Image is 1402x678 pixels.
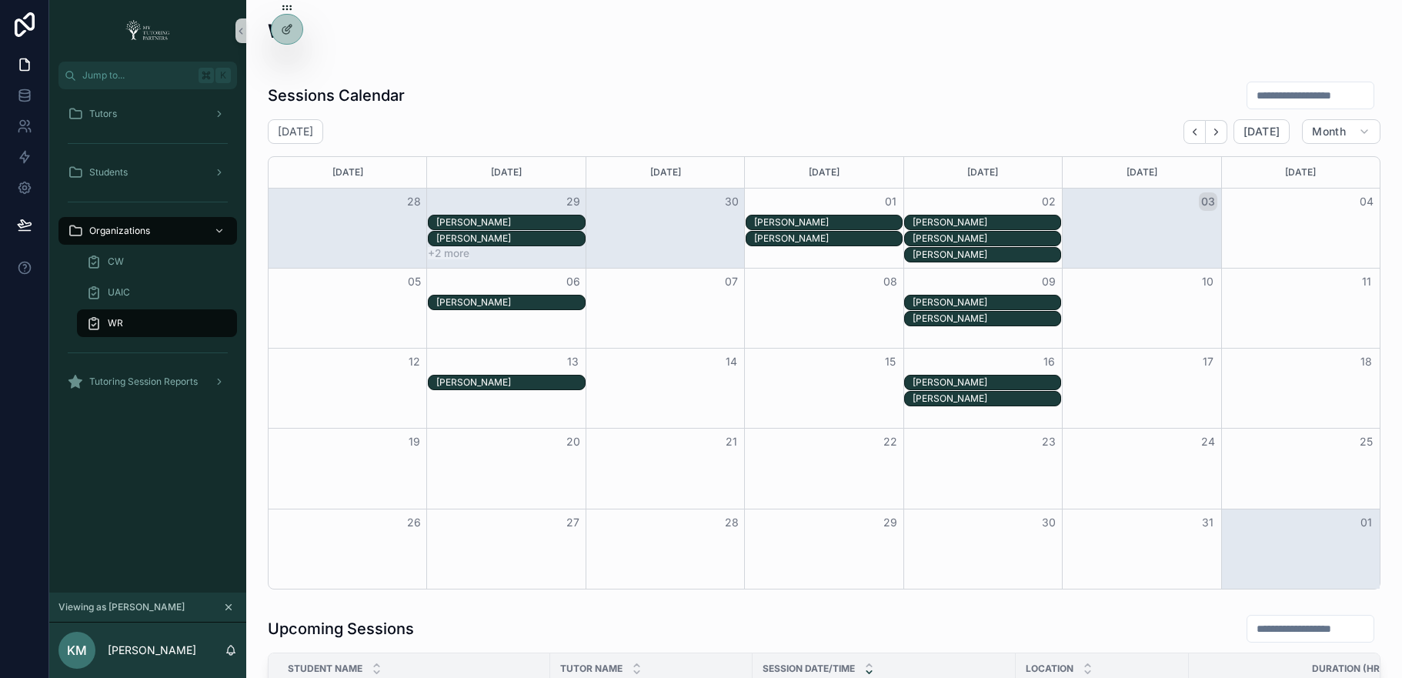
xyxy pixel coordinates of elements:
button: Back [1183,120,1206,144]
span: Tutoring Session Reports [89,376,198,388]
div: [PERSON_NAME] [913,312,1060,325]
h2: WR [268,18,299,44]
div: [DATE] [589,157,742,188]
button: 15 [881,352,900,371]
button: [DATE] [1233,119,1290,144]
h2: [DATE] [278,124,313,139]
h1: Upcoming Sessions [268,618,414,640]
button: 02 [1040,192,1058,211]
div: Nia Chappell-Leggett [436,232,584,245]
button: 20 [564,433,582,451]
span: Month [1312,125,1346,139]
div: Nia Chappell-Leggett [913,215,1060,229]
a: Organizations [58,217,237,245]
button: 07 [723,272,741,291]
a: Students [58,159,237,186]
button: 28 [405,192,423,211]
div: Erica Padron [913,312,1060,326]
button: 21 [723,433,741,451]
a: Tutors [58,100,237,128]
button: 30 [723,192,741,211]
button: 03 [1199,192,1217,211]
button: +2 more [428,247,469,259]
div: [PERSON_NAME] [436,216,584,229]
button: 04 [1357,192,1376,211]
div: NaLani Patterson-Mataafa [913,376,1060,389]
span: KM [67,641,87,660]
div: [PERSON_NAME] [436,296,584,309]
div: NaLani Patterson-Mataafa [913,296,1060,309]
button: 24 [1199,433,1217,451]
div: [PERSON_NAME] [436,376,584,389]
img: App logo [121,18,175,43]
button: 14 [723,352,741,371]
button: 30 [1040,513,1058,532]
div: NaLani Patterson-Mataafa [913,232,1060,245]
span: WR [108,317,123,329]
button: 25 [1357,433,1376,451]
button: 05 [405,272,423,291]
button: 22 [881,433,900,451]
div: Alina Sanchez [436,296,584,309]
div: [PERSON_NAME] [913,249,1060,261]
button: 27 [564,513,582,532]
button: 01 [881,192,900,211]
button: 01 [1357,513,1376,532]
a: UAIC [77,279,237,306]
span: Location [1026,663,1073,675]
div: [PERSON_NAME] [913,216,1060,229]
div: [DATE] [906,157,1060,188]
div: scrollable content [49,89,246,416]
button: 09 [1040,272,1058,291]
span: Tutor Name [560,663,623,675]
button: 26 [405,513,423,532]
div: [PERSON_NAME] [754,216,902,229]
a: Tutoring Session Reports [58,368,237,396]
span: Jump to... [82,69,192,82]
span: [DATE] [1243,125,1280,139]
span: Student Name [288,663,362,675]
button: 10 [1199,272,1217,291]
div: [DATE] [747,157,900,188]
button: 29 [881,513,900,532]
button: 13 [564,352,582,371]
button: 17 [1199,352,1217,371]
div: [PERSON_NAME] [436,232,584,245]
div: [DATE] [271,157,424,188]
span: UAIC [108,286,130,299]
span: Viewing as [PERSON_NAME] [58,601,185,613]
button: 29 [564,192,582,211]
a: CW [77,248,237,276]
div: [PERSON_NAME] [754,232,902,245]
span: Tutors [89,108,117,120]
button: 19 [405,433,423,451]
button: 11 [1357,272,1376,291]
span: CW [108,256,124,268]
div: [DATE] [1065,157,1218,188]
div: Josiah Kakar [754,232,902,245]
p: [PERSON_NAME] [108,643,196,658]
button: Month [1302,119,1380,144]
button: 18 [1357,352,1376,371]
div: Erica Padron [913,392,1060,406]
button: Jump to...K [58,62,237,89]
a: WR [77,309,237,337]
div: [DATE] [429,157,582,188]
div: Month View [268,156,1380,589]
button: 16 [1040,352,1058,371]
div: Erica Padron [913,248,1060,262]
div: [PERSON_NAME] [913,232,1060,245]
button: 31 [1199,513,1217,532]
button: Next [1206,120,1227,144]
span: Students [89,166,128,179]
div: [PERSON_NAME] [913,392,1060,405]
button: 08 [881,272,900,291]
span: K [217,69,229,82]
span: Organizations [89,225,150,237]
div: Rene Leggett [436,215,584,229]
div: [PERSON_NAME] [913,376,1060,389]
span: Duration (hrs) [1312,663,1390,675]
div: Rene Leggett [754,215,902,229]
div: [DATE] [1224,157,1377,188]
button: 06 [564,272,582,291]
